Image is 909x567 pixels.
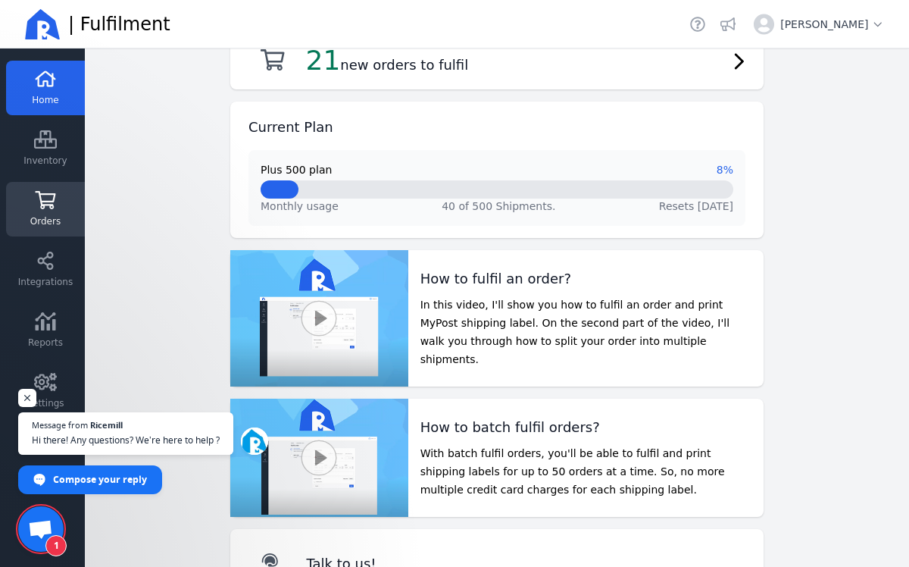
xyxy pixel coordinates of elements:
[18,506,64,552] a: Open chat
[420,296,751,368] p: In this video, I'll show you how to fulfil an order and print MyPost shipping label. On the secon...
[32,433,220,447] span: Hi there! Any questions? We’re here to help ?
[261,199,339,214] span: Monthly usage
[53,466,147,493] span: Compose your reply
[780,17,885,32] span: [PERSON_NAME]
[420,417,751,438] h2: How to batch fulfil orders?
[68,12,170,36] span: | Fulfilment
[420,444,751,499] p: With batch fulfil orders, you'll be able to fulfil and print shipping labels for up to 50 orders ...
[32,94,58,106] span: Home
[420,268,751,290] h2: How to fulfil an order?
[90,421,123,429] span: Ricemill
[18,276,73,288] span: Integrations
[45,535,67,556] span: 1
[23,155,67,167] span: Inventory
[442,200,555,212] span: 40 of 500 Shipments.
[748,8,891,41] button: [PERSON_NAME]
[32,421,88,429] span: Message from
[306,45,341,76] span: 21
[717,162,733,177] span: 8%
[306,45,469,76] h2: new orders to fulfil
[27,397,64,409] span: Settings
[687,14,708,35] a: Helpdesk
[261,162,332,177] span: Plus 500 plan
[24,6,61,42] img: Ricemill Logo
[28,337,63,349] span: Reports
[659,200,733,212] span: Resets [DATE]
[30,215,61,227] span: Orders
[248,117,333,138] h2: Current Plan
